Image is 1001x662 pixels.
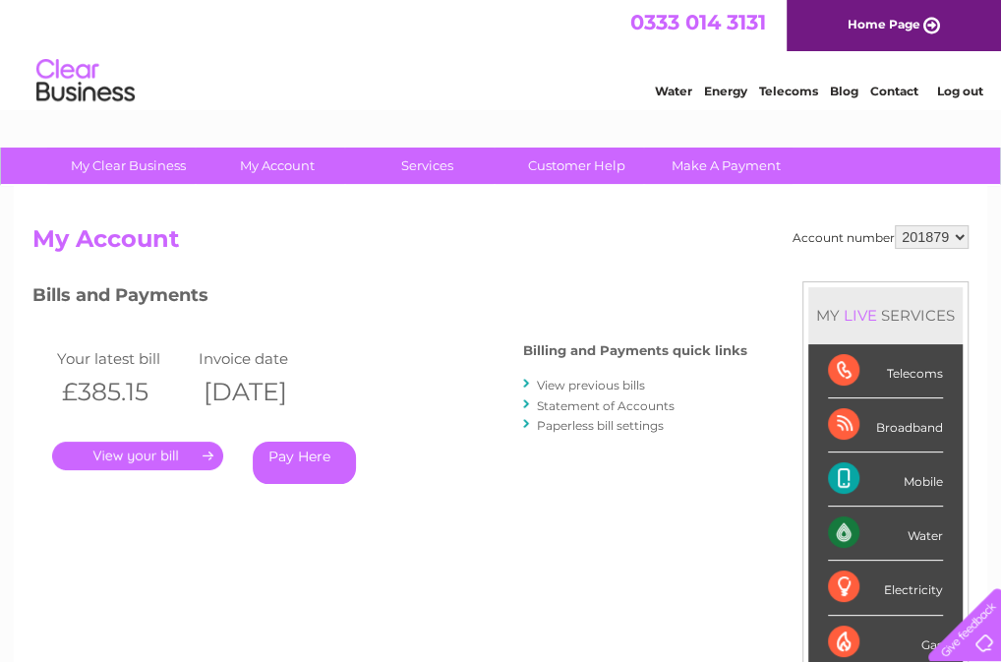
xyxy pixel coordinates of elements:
[47,148,209,184] a: My Clear Business
[828,398,943,452] div: Broadband
[52,345,194,372] td: Your latest bill
[194,372,335,412] th: [DATE]
[523,343,747,358] h4: Billing and Payments quick links
[808,287,963,343] div: MY SERVICES
[630,10,766,34] a: 0333 014 3131
[828,507,943,561] div: Water
[936,84,982,98] a: Log out
[32,225,969,263] h2: My Account
[537,418,664,433] a: Paperless bill settings
[537,398,675,413] a: Statement of Accounts
[52,372,194,412] th: £385.15
[253,442,356,484] a: Pay Here
[52,442,223,470] a: .
[194,345,335,372] td: Invoice date
[828,561,943,615] div: Electricity
[655,84,692,98] a: Water
[840,306,881,325] div: LIVE
[828,344,943,398] div: Telecoms
[496,148,658,184] a: Customer Help
[704,84,747,98] a: Energy
[35,51,136,111] img: logo.png
[759,84,818,98] a: Telecoms
[828,452,943,507] div: Mobile
[37,11,967,95] div: Clear Business is a trading name of Verastar Limited (registered in [GEOGRAPHIC_DATA] No. 3667643...
[197,148,359,184] a: My Account
[346,148,508,184] a: Services
[870,84,918,98] a: Contact
[32,281,747,316] h3: Bills and Payments
[830,84,858,98] a: Blog
[645,148,807,184] a: Make A Payment
[793,225,969,249] div: Account number
[537,378,645,392] a: View previous bills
